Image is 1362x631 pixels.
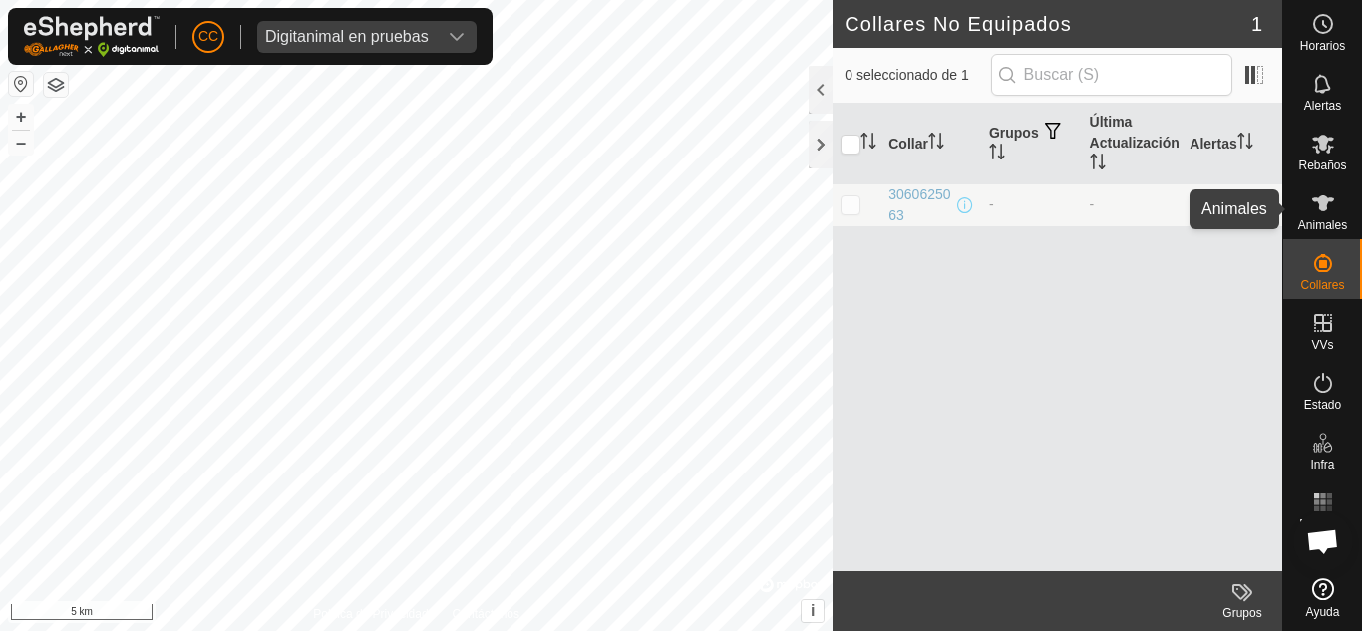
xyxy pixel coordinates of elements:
span: Estado [1304,399,1341,411]
span: i [811,602,815,619]
span: Animales [1298,219,1347,231]
p-sorticon: Activar para ordenar [1090,157,1106,172]
span: Horarios [1300,40,1345,52]
td: - [1182,183,1282,226]
span: 1 [1251,9,1262,39]
span: Infra [1310,459,1334,471]
span: CC [198,26,218,47]
a: Chat abierto [1293,511,1353,571]
button: – [9,131,33,155]
span: Ayuda [1306,606,1340,618]
div: 3060625063 [888,184,953,226]
span: VVs [1311,339,1333,351]
img: Logo Gallagher [24,16,160,57]
th: Alertas [1182,104,1282,184]
span: Collares [1300,279,1344,291]
div: dropdown trigger [437,21,477,53]
div: Grupos [1202,604,1282,622]
button: Capas del Mapa [44,73,68,97]
a: Política de Privacidad [313,605,428,623]
button: i [802,600,824,622]
p-sorticon: Activar para ordenar [860,136,876,152]
p-sorticon: Activar para ordenar [989,147,1005,162]
span: 0 seleccionado de 1 [845,65,990,86]
th: Collar [880,104,981,184]
span: Alertas [1304,100,1341,112]
span: Rebaños [1298,159,1346,171]
p-sorticon: Activar para ordenar [1237,136,1253,152]
span: - [1090,196,1095,212]
button: + [9,105,33,129]
div: Digitanimal en pruebas [265,29,429,45]
span: Mapa de Calor [1288,518,1357,542]
a: Ayuda [1283,570,1362,626]
td: - [981,183,1082,226]
h2: Collares No Equipados [845,12,1251,36]
input: Buscar (S) [991,54,1232,96]
th: Última Actualización [1082,104,1183,184]
button: Restablecer Mapa [9,72,33,96]
p-sorticon: Activar para ordenar [928,136,944,152]
a: Contáctenos [453,605,519,623]
th: Grupos [981,104,1082,184]
span: Digitanimal en pruebas [257,21,437,53]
